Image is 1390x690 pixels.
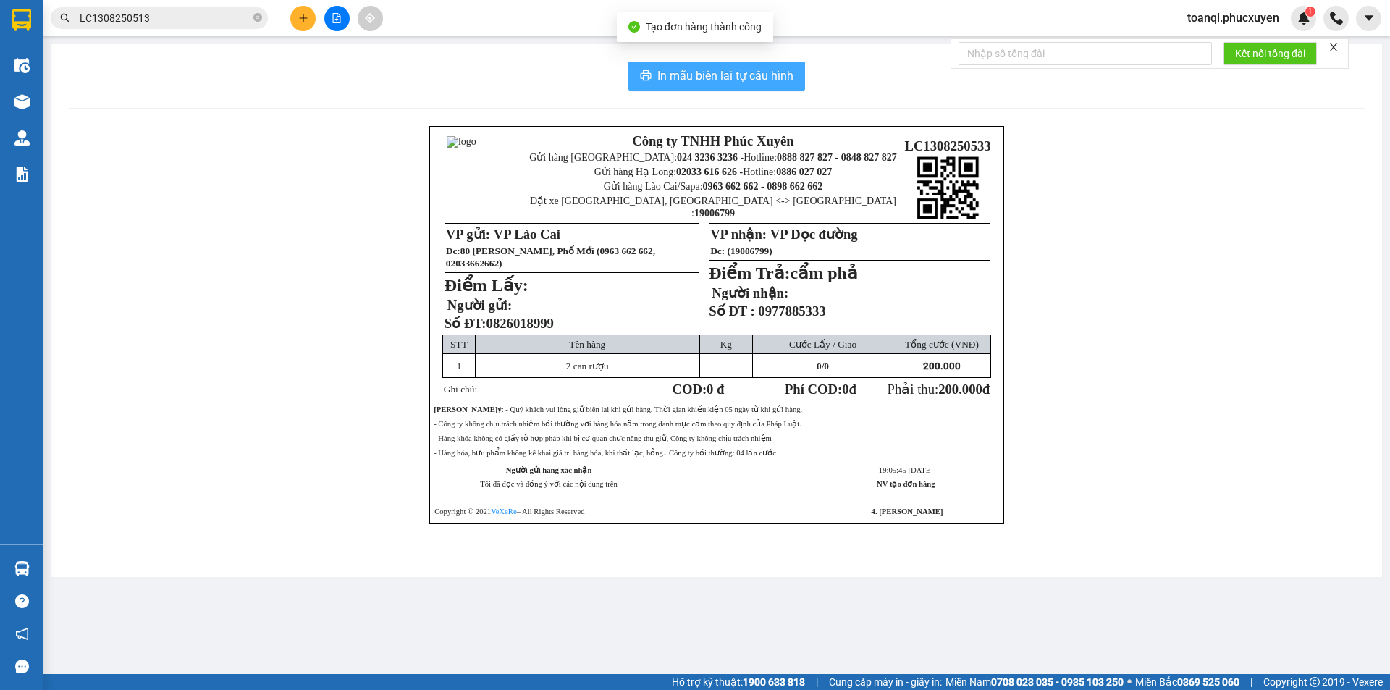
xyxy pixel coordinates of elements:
[707,382,724,397] span: 0 đ
[14,94,30,109] img: warehouse-icon
[923,361,961,371] span: 200.000
[7,55,146,80] strong: 024 3236 3236 -
[30,68,145,93] strong: 0888 827 827 - 0848 827 827
[332,13,342,23] span: file-add
[290,6,316,31] button: plus
[1330,12,1343,25] img: phone-icon
[677,152,744,163] strong: 024 3236 3236 -
[877,480,935,488] strong: NV tạo đơn hàng
[817,361,829,371] span: /0
[450,339,468,350] span: STT
[1307,7,1313,17] span: 1
[888,382,990,397] span: Phải thu:
[676,167,743,177] strong: 02033 616 626 -
[709,303,755,319] strong: Số ĐT :
[486,316,554,331] span: 0826018999
[569,339,605,350] span: Tên hàng
[497,405,501,413] strong: ý
[253,13,262,22] span: close-circle
[15,627,29,641] span: notification
[872,508,943,516] strong: 4. [PERSON_NAME]
[1310,677,1320,687] span: copyright
[324,6,350,31] button: file-add
[817,361,822,371] span: 0
[776,167,832,177] strong: 0886 027 027
[446,227,490,242] strong: VP gửi:
[457,361,462,371] span: 1
[816,674,818,690] span: |
[434,434,772,442] span: - Hàng khóa không có giấy tờ hợp pháp khi bị cơ quan chưc năng thu giữ, Công ty không chịu trách ...
[298,13,308,23] span: plus
[1362,12,1376,25] span: caret-down
[480,480,618,488] span: Tôi đã đọc và đồng ý với các nội dung trên
[604,181,823,192] span: Gửi hàng Lào Cai/Sapa:
[1135,674,1239,690] span: Miền Bắc
[710,227,767,242] strong: VP nhận:
[15,7,136,38] strong: Công ty TNHH Phúc Xuyên
[710,245,772,256] span: Đc: (
[529,152,897,163] span: Gửi hàng [GEOGRAPHIC_DATA]: Hotline:
[14,167,30,182] img: solution-icon
[959,42,1212,65] input: Nhập số tổng đài
[1127,679,1132,685] span: ⚪️
[905,339,979,350] span: Tổng cước (VNĐ)
[938,382,982,397] span: 200.000
[253,12,262,25] span: close-circle
[991,676,1124,688] strong: 0708 023 035 - 0935 103 250
[446,245,655,269] span: Đc 80 [PERSON_NAME], Phố Mới (
[791,264,858,282] span: cẩm phả
[494,227,560,242] span: VP Lào Cai
[12,9,31,31] img: logo-vxr
[628,21,640,33] span: check-circle
[1328,42,1339,52] span: close
[445,276,528,295] strong: Điểm Lấy:
[14,561,30,576] img: warehouse-icon
[712,285,788,300] strong: Người nhận:
[628,62,805,91] button: printerIn mẫu biên lai tự cấu hình
[1297,12,1310,25] img: icon-new-feature
[80,10,250,26] input: Tìm tên, số ĐT hoặc mã đơn
[444,384,477,395] span: Ghi chú:
[730,245,772,256] span: 19006799)
[1356,6,1381,31] button: caret-down
[447,136,518,207] img: logo
[594,167,832,177] span: Gửi hàng Hạ Long: Hotline:
[60,13,70,23] span: search
[640,70,652,83] span: printer
[770,227,858,242] span: VP Dọc đường
[365,13,375,23] span: aim
[1176,9,1291,27] span: toanql.phucxuyen
[758,303,825,319] span: 0977885333
[434,420,801,428] span: - Công ty không chịu trách nhiệm bồi thường vơi hàng hóa nằm trong danh mục cấm theo quy định của...
[434,405,802,413] span: : - Quý khách vui lòng giữ biên lai khi gửi hàng. Thời gian khiếu kiện 05 ngày từ khi gửi hàng.
[1235,46,1305,62] span: Kết nối tổng đài
[785,382,856,397] strong: Phí COD: đ
[491,508,517,516] a: VeXeRe
[15,594,29,608] span: question-circle
[720,339,732,350] span: Kg
[7,42,146,93] span: Gửi hàng [GEOGRAPHIC_DATA]: Hotline:
[945,674,1124,690] span: Miền Nam
[434,508,584,516] span: Copyright © 2021 – All Rights Reserved
[743,676,805,688] strong: 1900 633 818
[566,361,609,371] span: 2 can rượu
[982,382,990,397] span: đ
[632,133,794,148] strong: Công ty TNHH Phúc Xuyên
[14,130,30,146] img: warehouse-icon
[14,58,30,73] img: warehouse-icon
[457,245,460,256] span: :
[879,466,933,474] span: 19:05:45 [DATE]
[703,181,823,192] strong: 0963 662 662 - 0898 662 662
[445,316,554,331] strong: Số ĐT:
[1250,674,1252,690] span: |
[657,67,793,85] span: In mẫu biên lai tự cấu hình
[1177,676,1239,688] strong: 0369 525 060
[709,264,790,282] strong: Điểm Trả:
[447,298,512,313] span: Người gửi:
[829,674,942,690] span: Cung cấp máy in - giấy in:
[506,466,592,474] strong: Người gửi hàng xác nhận
[789,339,856,350] span: Cước Lấy / Giao
[917,156,980,219] img: qr-code
[1305,7,1315,17] sup: 1
[672,382,724,397] strong: COD:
